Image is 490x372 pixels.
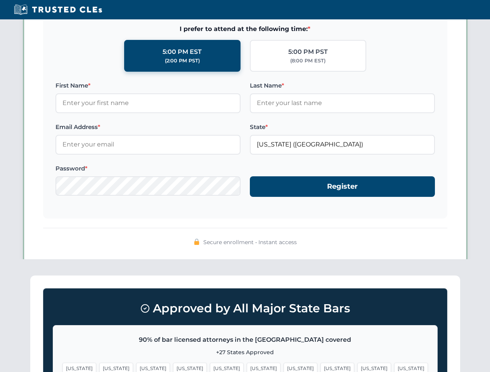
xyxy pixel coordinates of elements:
[290,57,326,65] div: (8:00 PM EST)
[250,176,435,197] button: Register
[55,93,241,113] input: Enter your first name
[250,122,435,132] label: State
[163,47,202,57] div: 5:00 PM EST
[53,298,438,319] h3: Approved by All Major State Bars
[250,81,435,90] label: Last Name
[288,47,328,57] div: 5:00 PM PST
[62,348,428,356] p: +27 States Approved
[55,24,435,34] span: I prefer to attend at the following time:
[250,93,435,113] input: Enter your last name
[55,81,241,90] label: First Name
[165,57,200,65] div: (2:00 PM PST)
[203,238,297,246] span: Secure enrollment • Instant access
[194,239,200,245] img: 🔒
[55,164,241,173] label: Password
[55,135,241,154] input: Enter your email
[250,135,435,154] input: Florida (FL)
[62,335,428,345] p: 90% of bar licensed attorneys in the [GEOGRAPHIC_DATA] covered
[12,4,104,15] img: Trusted CLEs
[55,122,241,132] label: Email Address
